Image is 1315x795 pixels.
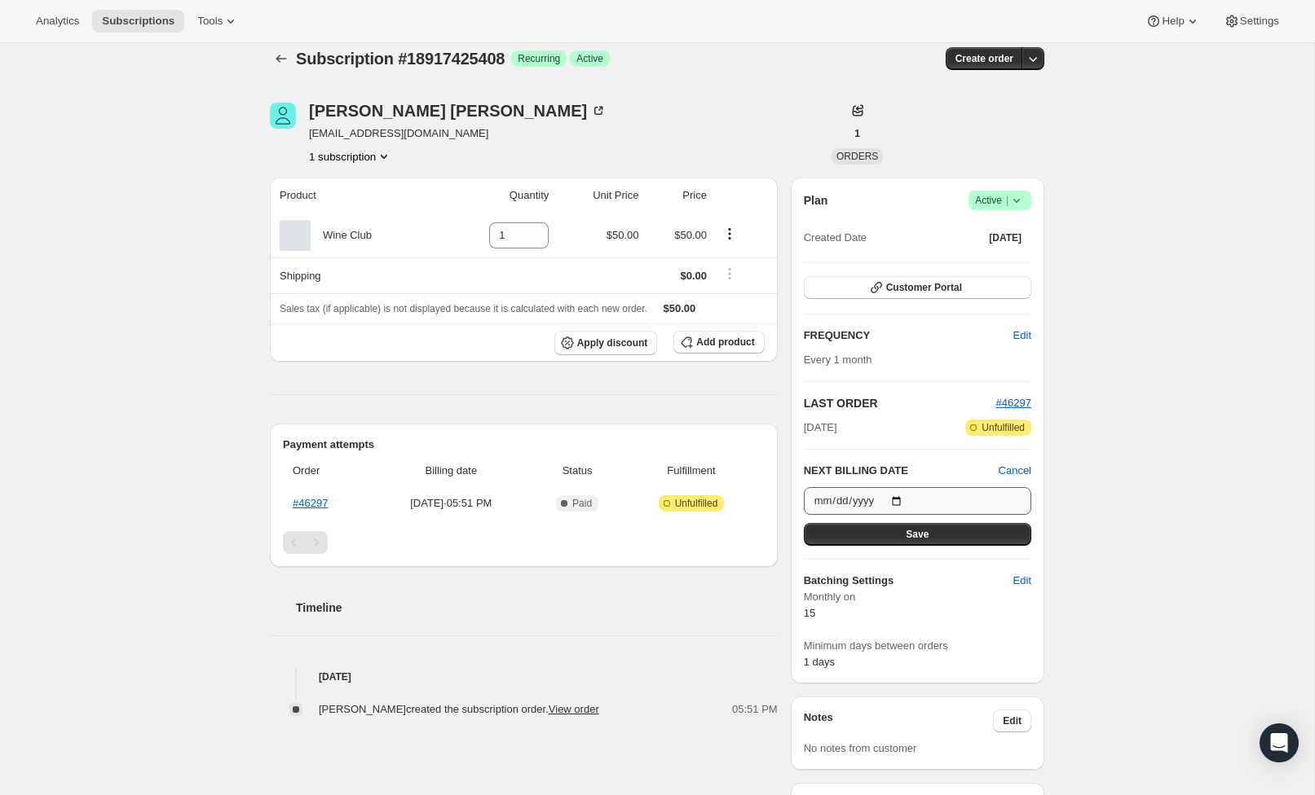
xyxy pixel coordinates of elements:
[644,178,712,213] th: Price
[955,52,1013,65] span: Create order
[804,463,999,479] h2: NEXT BILLING DATE
[549,703,599,715] a: View order
[518,52,560,65] span: Recurring
[319,703,599,715] span: [PERSON_NAME] created the subscription order.
[36,15,79,28] span: Analytics
[442,178,554,213] th: Quantity
[999,463,1031,479] button: Cancel
[270,178,442,213] th: Product
[717,265,743,283] button: Shipping actions
[804,607,815,619] span: 15
[1013,327,1031,344] span: Edit
[946,47,1023,70] button: Create order
[664,302,696,314] span: $50.00
[554,331,658,355] button: Apply discount
[804,354,872,366] span: Every 1 month
[989,231,1022,244] span: [DATE]
[804,327,1013,344] h2: FREQUENCY
[804,276,1031,299] button: Customer Portal
[296,50,505,68] span: Subscription #18917425408
[270,103,296,129] span: Chantal Daley
[696,336,754,349] span: Add product
[1260,723,1299,762] div: Open Intercom Messenger
[804,419,837,436] span: [DATE]
[270,47,293,70] button: Subscriptions
[1013,573,1031,589] span: Edit
[674,229,707,241] span: $50.00
[732,701,778,718] span: 05:51 PM
[975,192,1025,209] span: Active
[1214,10,1289,33] button: Settings
[577,336,648,349] span: Apply discount
[1162,15,1184,28] span: Help
[309,103,607,119] div: [PERSON_NAME] [PERSON_NAME]
[804,230,867,246] span: Created Date
[376,495,527,512] span: [DATE] · 05:51 PM
[376,463,527,479] span: Billing date
[296,600,778,616] h2: Timeline
[92,10,184,33] button: Subscriptions
[1003,714,1022,727] span: Edit
[197,15,223,28] span: Tools
[576,52,603,65] span: Active
[804,638,1031,654] span: Minimum days between orders
[309,148,392,165] button: Product actions
[572,497,592,510] span: Paid
[804,573,1013,589] h6: Batching Settings
[1004,323,1041,349] button: Edit
[673,331,764,354] button: Add product
[188,10,249,33] button: Tools
[804,523,1031,546] button: Save
[607,229,639,241] span: $50.00
[102,15,174,28] span: Subscriptions
[804,742,917,754] span: No notes from customer
[1240,15,1279,28] span: Settings
[280,303,647,314] span: Sales tax (if applicable) is not displayed because it is calculated with each new order.
[536,463,618,479] span: Status
[293,497,328,509] a: #46297
[283,531,765,554] nav: Pagination
[554,178,643,213] th: Unit Price
[804,192,828,209] h2: Plan
[996,397,1031,409] a: #46297
[717,225,743,243] button: Product actions
[680,270,707,282] span: $0.00
[993,709,1031,732] button: Edit
[996,395,1031,411] button: #46297
[283,437,765,453] h2: Payment attempts
[628,463,754,479] span: Fulfillment
[979,226,1031,249] button: [DATE]
[804,709,994,732] h3: Notes
[906,528,929,541] span: Save
[804,656,835,668] span: 1 days
[283,453,371,489] th: Order
[26,10,89,33] button: Analytics
[270,257,442,293] th: Shipping
[1006,194,1008,207] span: |
[804,395,996,411] h2: LAST ORDER
[804,589,1031,605] span: Monthly on
[886,281,962,294] span: Customer Portal
[675,497,718,510] span: Unfulfilled
[845,122,870,145] button: 1
[854,127,860,140] span: 1
[982,421,1025,434] span: Unfulfilled
[836,151,878,162] span: ORDERS
[270,669,778,685] h4: [DATE]
[1004,568,1041,594] button: Edit
[311,227,372,244] div: Wine Club
[1136,10,1210,33] button: Help
[309,125,607,142] span: [EMAIL_ADDRESS][DOMAIN_NAME]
